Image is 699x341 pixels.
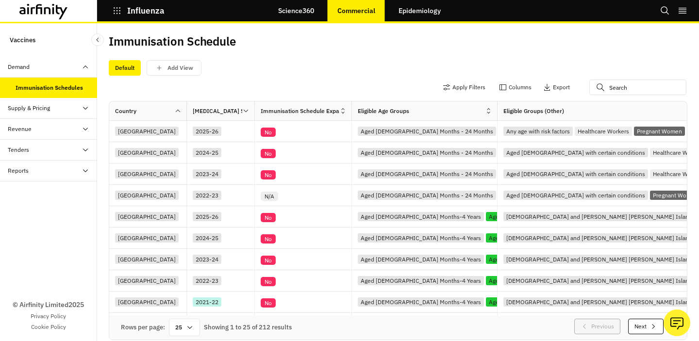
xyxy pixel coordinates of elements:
[193,148,221,157] div: 2024-25
[261,277,276,286] div: No
[261,107,339,115] div: Immunisation Schedule Expanded
[589,80,686,95] input: Search
[503,148,648,157] div: Aged [DEMOGRAPHIC_DATA] with certain conditions
[499,80,532,95] button: Columns
[8,125,32,133] div: Revenue
[443,80,485,95] button: Apply Filters
[261,256,276,265] div: No
[261,213,276,222] div: No
[109,60,141,76] div: Default
[503,127,573,136] div: Any age with risk factors
[358,255,484,264] div: Aged [DEMOGRAPHIC_DATA] Months-4 Years
[543,80,570,95] button: Export
[261,128,276,137] div: No
[115,233,179,243] div: [GEOGRAPHIC_DATA]
[8,104,50,113] div: Supply & Pricing
[486,212,573,221] div: Aged [DEMOGRAPHIC_DATA]+
[13,300,84,310] p: © Airfinity Limited 2025
[553,84,570,91] p: Export
[169,319,200,336] div: 25
[358,276,484,285] div: Aged [DEMOGRAPHIC_DATA] Months-4 Years
[193,276,221,285] div: 2022-23
[193,297,221,307] div: 2021-22
[574,319,620,334] button: Previous
[261,192,278,201] div: N/A
[261,298,276,308] div: No
[486,233,573,243] div: Aged [DEMOGRAPHIC_DATA]+
[486,276,573,285] div: Aged [DEMOGRAPHIC_DATA]+
[503,169,648,179] div: Aged [DEMOGRAPHIC_DATA] with certain conditions
[358,127,496,136] div: Aged [DEMOGRAPHIC_DATA] Months - 24 Months
[115,255,179,264] div: [GEOGRAPHIC_DATA]
[358,107,409,115] div: Eligible Age Groups
[167,65,193,71] p: Add View
[147,60,201,76] button: save changes
[486,255,573,264] div: Aged [DEMOGRAPHIC_DATA]+
[31,312,66,321] a: Privacy Policy
[8,166,29,175] div: Reports
[8,146,29,154] div: Tenders
[121,323,165,332] div: Rows per page:
[31,323,66,331] a: Cookie Policy
[664,309,690,336] button: Ask our analysts
[193,191,221,200] div: 2022-23
[358,297,484,307] div: Aged [DEMOGRAPHIC_DATA] Months-4 Years
[358,233,484,243] div: Aged [DEMOGRAPHIC_DATA] Months-4 Years
[193,212,221,221] div: 2025-26
[115,212,179,221] div: [GEOGRAPHIC_DATA]
[358,169,496,179] div: Aged [DEMOGRAPHIC_DATA] Months - 24 Months
[261,149,276,158] div: No
[486,297,573,307] div: Aged [DEMOGRAPHIC_DATA]+
[115,276,179,285] div: [GEOGRAPHIC_DATA]
[193,169,221,179] div: 2023-24
[115,191,179,200] div: [GEOGRAPHIC_DATA]
[91,33,104,46] button: Close Sidebar
[503,191,648,200] div: Aged [DEMOGRAPHIC_DATA] with certain conditions
[115,148,179,157] div: [GEOGRAPHIC_DATA]
[634,127,685,136] div: Pregnant Women
[204,323,292,332] div: Showing 1 to 25 of 212 results
[193,255,221,264] div: 2023-24
[261,170,276,179] div: No
[8,63,30,71] div: Demand
[358,191,496,200] div: Aged [DEMOGRAPHIC_DATA] Months - 24 Months
[575,127,632,136] div: Healthcare Workers
[10,31,35,49] p: Vaccines
[503,107,564,115] div: Eligible Groups (Other)
[358,212,484,221] div: Aged [DEMOGRAPHIC_DATA] Months-4 Years
[115,297,179,307] div: [GEOGRAPHIC_DATA]
[193,233,221,243] div: 2024-25
[115,169,179,179] div: [GEOGRAPHIC_DATA]
[193,127,221,136] div: 2025-26
[109,34,236,49] h2: Immunisation Schedule
[115,127,179,136] div: [GEOGRAPHIC_DATA]
[113,2,165,19] button: Influenza
[337,7,375,15] p: Commercial
[660,2,670,19] button: Search
[628,319,664,334] button: Next
[193,107,242,115] div: [MEDICAL_DATA] Season
[16,83,83,92] div: Immunisation Schedules
[127,6,165,15] p: Influenza
[261,234,276,244] div: No
[115,107,136,115] div: Country
[358,148,496,157] div: Aged [DEMOGRAPHIC_DATA] Months - 24 Months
